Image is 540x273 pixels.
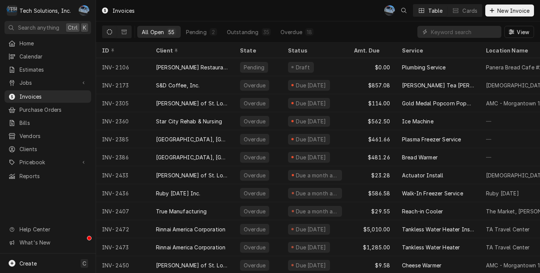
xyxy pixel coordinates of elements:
div: Due [DATE] [295,117,327,125]
span: Purchase Orders [19,106,87,114]
div: Draft [295,63,311,71]
div: Service [402,46,472,54]
div: Amt. Due [354,46,388,54]
div: 35 [263,28,269,36]
div: Bread Warmer [402,153,438,161]
div: [PERSON_NAME] of St. Louis, Inc. [156,99,228,107]
span: New Invoice [496,7,531,15]
input: Keyword search [431,26,498,38]
div: Rinnai America Corporation [156,243,225,251]
div: $481.26 [348,148,396,166]
a: Bills [4,117,91,129]
div: [GEOGRAPHIC_DATA], [GEOGRAPHIC_DATA] [156,135,228,143]
div: Overdue [243,207,266,215]
a: Purchase Orders [4,103,91,116]
div: Overdue [243,153,266,161]
button: View [504,26,534,38]
span: Invoices [19,93,87,100]
a: Reports [4,170,91,182]
div: Reach-in Cooler [402,207,443,215]
a: Calendar [4,50,91,63]
a: Vendors [4,130,91,142]
div: Overdue [243,171,266,179]
a: Go to Pricebook [4,156,91,168]
div: Rinnai America Corporation [156,225,225,233]
div: Overdue [280,28,302,36]
div: 18 [307,28,312,36]
div: [PERSON_NAME] of St. Louis, Inc. [156,171,228,179]
span: Calendar [19,52,87,60]
div: $1,285.00 [348,238,396,256]
div: S&D Coffee, Inc. [156,81,200,89]
div: INV-2473 [96,238,150,256]
div: INV-2173 [96,76,150,94]
div: Due a month ago [295,207,339,215]
a: Clients [4,143,91,155]
div: Ice Machine [402,117,433,125]
div: Ruby [DATE] Inc. [156,189,201,197]
span: Search anything [18,24,59,31]
div: $29.55 [348,202,396,220]
span: C [82,259,86,267]
div: $0.00 [348,58,396,76]
div: Joe Paschal's Avatar [384,5,395,16]
span: Create [19,260,37,267]
div: [PERSON_NAME] Restaurant Group [156,63,228,71]
div: ID [102,46,142,54]
span: Help Center [19,225,87,233]
div: 2 [211,28,216,36]
div: Due [DATE] [295,81,327,89]
div: Overdue [243,99,266,107]
div: Overdue [243,243,266,251]
div: Actuator Install [402,171,444,179]
div: [PERSON_NAME] Tea [PERSON_NAME] Not Dispensing [402,81,474,89]
div: Overdue [243,117,266,125]
div: Walk-In Freezer Service [402,189,463,197]
div: Due a month ago [295,189,339,197]
div: Due [DATE] [295,99,327,107]
span: Pricebook [19,158,76,166]
div: INV-2433 [96,166,150,184]
div: Overdue [243,261,266,269]
div: INV-2360 [96,112,150,130]
span: View [515,28,531,36]
span: Ctrl [68,24,78,31]
div: INV-2385 [96,130,150,148]
div: All Open [142,28,164,36]
div: Table [428,7,443,15]
div: Tankless Water Heater [402,243,460,251]
div: $586.58 [348,184,396,202]
div: INV-2436 [96,184,150,202]
a: Go to What's New [4,236,91,249]
a: Estimates [4,63,91,76]
div: Due [DATE] [295,153,327,161]
div: Star City Rehab & Nursing [156,117,222,125]
button: New Invoice [485,4,534,16]
div: Status [288,46,340,54]
div: 55 [168,28,174,36]
div: INV-2106 [96,58,150,76]
div: State [240,46,276,54]
div: Client [156,46,226,54]
a: Invoices [4,90,91,103]
div: $461.66 [348,130,396,148]
div: Cards [462,7,477,15]
span: Estimates [19,66,87,73]
div: Tech Solutions, Inc. [19,7,71,15]
div: $5,010.00 [348,220,396,238]
div: Due [DATE] [295,225,327,233]
div: JP [79,5,89,16]
div: TA Travel Center [486,243,530,251]
button: Open search [398,4,410,16]
span: Home [19,39,87,47]
a: Go to Help Center [4,223,91,235]
div: INV-2472 [96,220,150,238]
div: $857.08 [348,76,396,94]
div: [PERSON_NAME] of St. Louis, Inc. [156,261,228,269]
div: JP [384,5,395,16]
div: Overdue [243,225,266,233]
div: $562.50 [348,112,396,130]
span: Clients [19,145,87,153]
div: Pending [243,63,265,71]
div: $23.28 [348,166,396,184]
